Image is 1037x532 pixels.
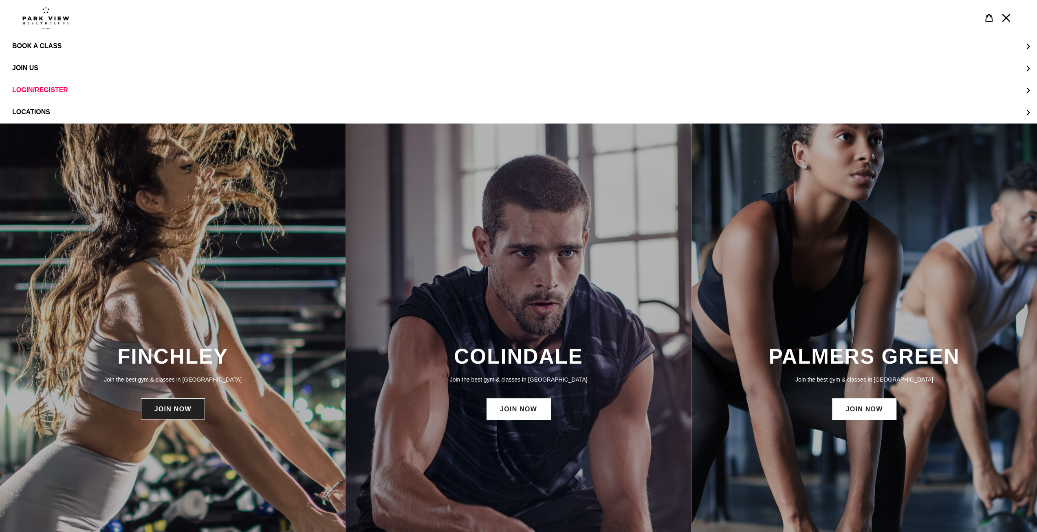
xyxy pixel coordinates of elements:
[22,6,69,29] img: Park view health clubs is a gym near you.
[700,375,1029,384] p: Join the best gym & classes in [GEOGRAPHIC_DATA]
[997,9,1015,26] button: Menu
[8,375,337,384] p: Join the best gym & classes in [GEOGRAPHIC_DATA]
[141,398,205,419] a: JOIN NOW: Finchley Membership
[487,398,550,419] a: JOIN NOW: Colindale Membership
[12,108,50,116] span: LOCATIONS
[8,344,337,369] h3: FINCHLEY
[832,398,896,419] a: JOIN NOW: Palmers Green Membership
[12,86,68,94] span: LOGIN/REGISTER
[12,64,38,72] span: JOIN US
[12,42,62,50] span: BOOK A CLASS
[354,344,683,369] h3: COLINDALE
[700,344,1029,369] h3: PALMERS GREEN
[354,375,683,384] p: Join the best gym & classes in [GEOGRAPHIC_DATA]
